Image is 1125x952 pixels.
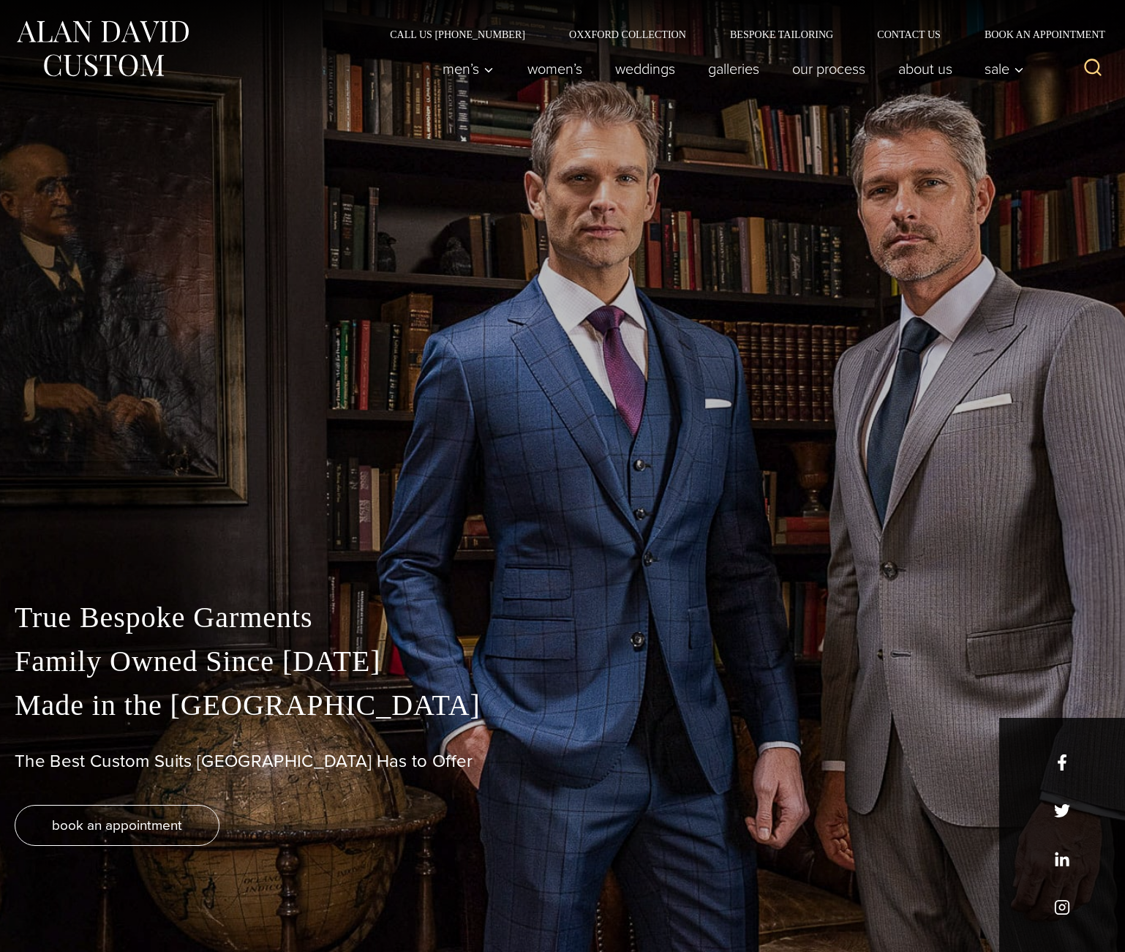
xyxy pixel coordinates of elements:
p: True Bespoke Garments Family Owned Since [DATE] Made in the [GEOGRAPHIC_DATA] [15,596,1110,727]
span: Sale [985,61,1024,76]
a: Our Process [775,54,881,83]
a: Book an Appointment [963,29,1110,40]
a: Call Us [PHONE_NUMBER] [368,29,547,40]
a: Galleries [691,54,775,83]
a: About Us [881,54,968,83]
a: Women’s [511,54,598,83]
a: Contact Us [855,29,963,40]
nav: Primary Navigation [426,54,1032,83]
span: Men’s [443,61,494,76]
span: book an appointment [52,814,182,836]
h1: The Best Custom Suits [GEOGRAPHIC_DATA] Has to Offer [15,751,1110,772]
nav: Secondary Navigation [368,29,1110,40]
button: View Search Form [1075,51,1110,86]
img: Alan David Custom [15,16,190,81]
a: weddings [598,54,691,83]
a: book an appointment [15,805,219,846]
a: Oxxford Collection [547,29,708,40]
a: Bespoke Tailoring [708,29,855,40]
